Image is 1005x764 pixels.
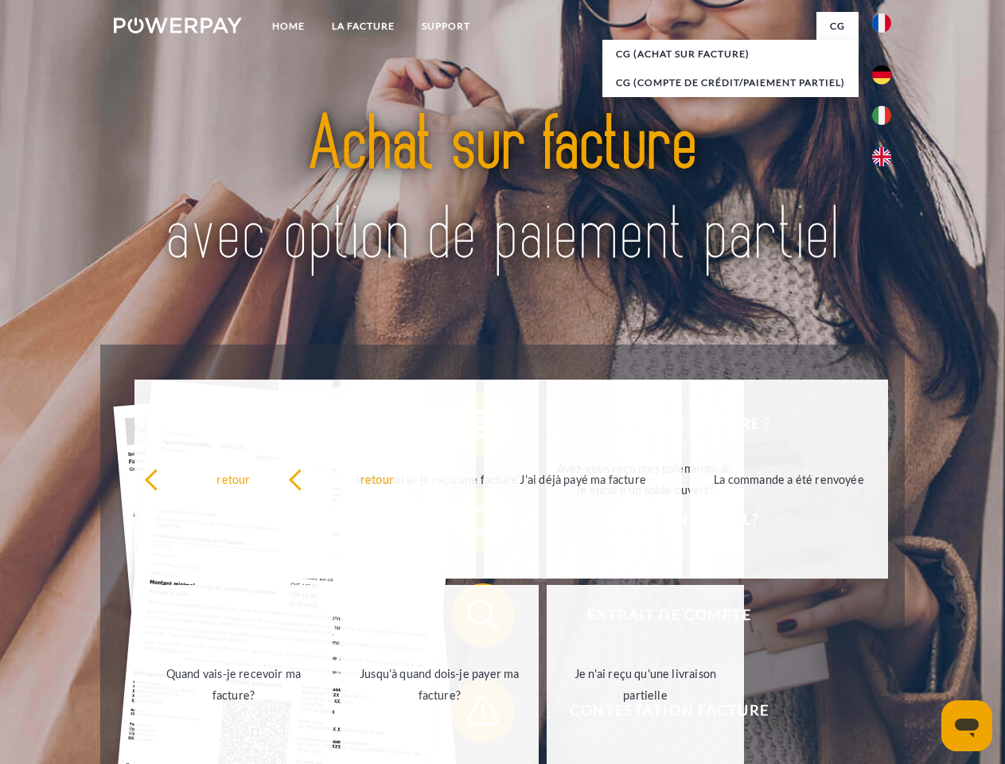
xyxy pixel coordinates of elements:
[556,663,735,706] div: Je n'ai reçu qu'une livraison partielle
[408,12,484,41] a: Support
[152,76,853,305] img: title-powerpay_fr.svg
[114,18,242,33] img: logo-powerpay-white.svg
[602,40,859,68] a: CG (achat sur facture)
[288,468,467,489] div: retour
[872,106,891,125] img: it
[699,468,878,489] div: La commande a été renvoyée
[941,700,992,751] iframe: Bouton de lancement de la fenêtre de messagerie
[144,663,323,706] div: Quand vais-je recevoir ma facture?
[872,65,891,84] img: de
[816,12,859,41] a: CG
[872,147,891,166] img: en
[872,14,891,33] img: fr
[350,663,529,706] div: Jusqu'à quand dois-je payer ma facture?
[318,12,408,41] a: LA FACTURE
[259,12,318,41] a: Home
[602,68,859,97] a: CG (Compte de crédit/paiement partiel)
[493,468,672,489] div: J'ai déjà payé ma facture
[144,468,323,489] div: retour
